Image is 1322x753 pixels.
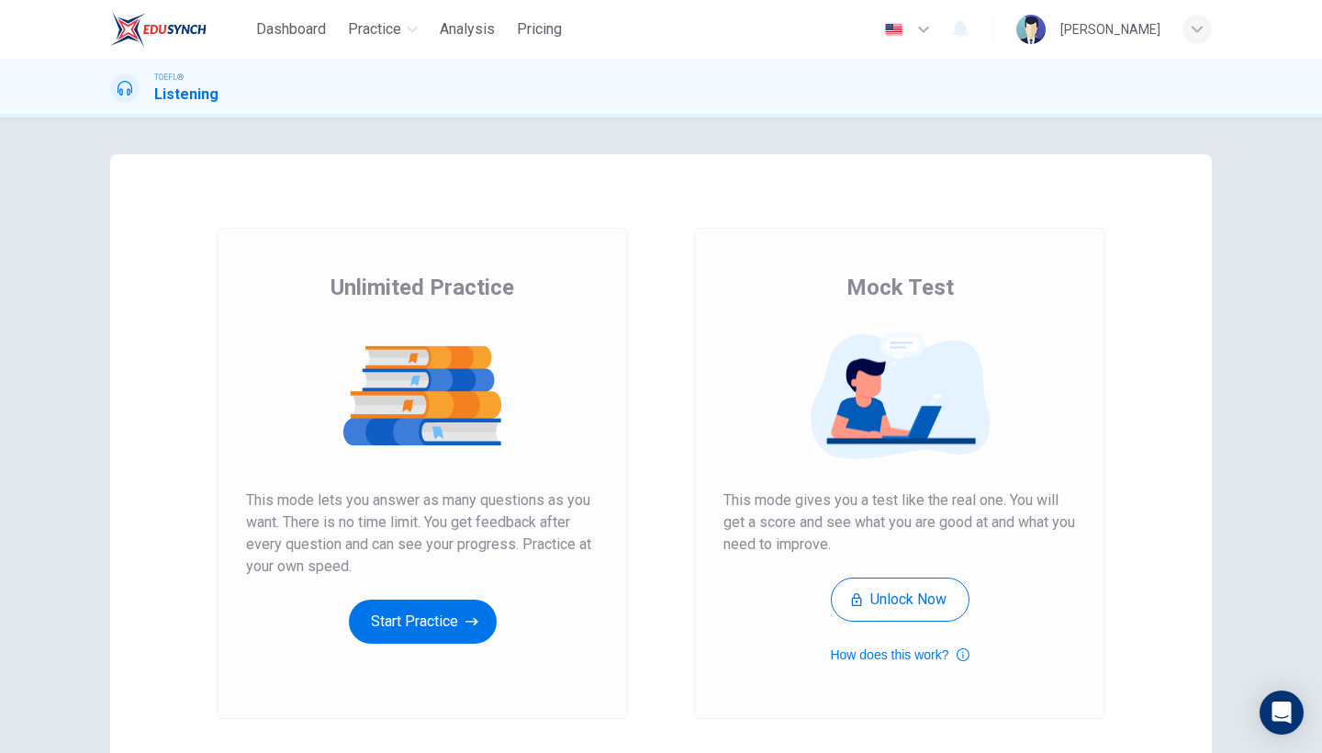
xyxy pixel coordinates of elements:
[723,489,1076,556] span: This mode gives you a test like the real one. You will get a score and see what you are good at a...
[154,71,184,84] span: TOEFL®
[249,13,333,46] button: Dashboard
[517,18,562,40] span: Pricing
[341,13,425,46] button: Practice
[882,23,905,37] img: en
[256,18,326,40] span: Dashboard
[510,13,569,46] button: Pricing
[348,18,401,40] span: Practice
[432,13,502,46] button: Analysis
[1060,18,1160,40] div: [PERSON_NAME]
[330,273,514,302] span: Unlimited Practice
[830,644,969,666] button: How does this work?
[440,18,495,40] span: Analysis
[349,600,497,644] button: Start Practice
[1260,691,1304,735] div: Open Intercom Messenger
[154,84,218,106] h1: Listening
[831,578,969,622] button: Unlock Now
[1016,15,1046,44] img: Profile picture
[110,11,249,48] a: EduSynch logo
[246,489,599,578] span: This mode lets you answer as many questions as you want. There is no time limit. You get feedback...
[110,11,207,48] img: EduSynch logo
[846,273,954,302] span: Mock Test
